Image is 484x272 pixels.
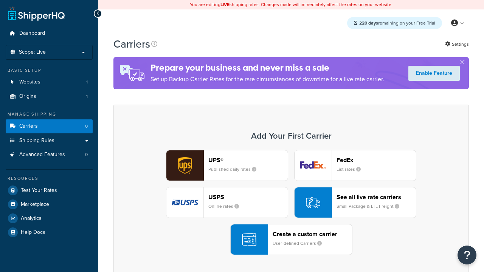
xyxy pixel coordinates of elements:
b: LIVE [220,1,230,8]
a: Help Docs [6,226,93,239]
a: Settings [445,39,469,49]
h3: Add Your First Carrier [121,131,461,141]
button: Create a custom carrierUser-defined Carriers [230,224,352,255]
a: Advanced Features 0 [6,148,93,162]
a: Origins 1 [6,90,93,104]
li: Carriers [6,119,93,133]
small: User-defined Carriers [273,240,328,247]
header: FedEx [337,156,416,164]
span: Origins [19,93,36,100]
button: See all live rate carriersSmall Package & LTL Freight [294,187,416,218]
a: Analytics [6,212,93,225]
span: Shipping Rules [19,138,54,144]
span: Advanced Features [19,151,65,158]
h4: Prepare your business and never miss a sale [150,62,384,74]
button: fedEx logoFedExList rates [294,150,416,181]
button: Open Resource Center [458,246,476,264]
h1: Carriers [113,37,150,51]
span: Scope: Live [19,49,46,56]
span: Marketplace [21,201,49,208]
button: usps logoUSPSOnline rates [166,187,288,218]
img: usps logo [166,187,203,218]
small: Online rates [208,203,245,210]
div: remaining on your Free Trial [347,17,442,29]
a: Carriers 0 [6,119,93,133]
p: Set up Backup Carrier Rates for the rare circumstances of downtime for a live rate carrier. [150,74,384,85]
img: icon-carrier-liverate-becf4550.svg [306,195,320,210]
div: Manage Shipping [6,111,93,117]
span: Carriers [19,123,38,130]
span: 0 [85,123,88,130]
div: Basic Setup [6,67,93,74]
img: icon-carrier-custom-c93b8a24.svg [242,232,256,247]
button: ups logoUPS®Published daily rates [166,150,288,181]
li: Advanced Features [6,148,93,162]
img: ad-rules-rateshop-fe6ec290ccb7230408bd80ed9643f0289d75e0ffd9eb532fc0e269fcd187b520.png [113,57,150,89]
header: UPS® [208,156,288,164]
a: Dashboard [6,26,93,40]
li: Origins [6,90,93,104]
span: 1 [86,79,88,85]
img: fedEx logo [295,150,332,181]
li: Websites [6,75,93,89]
a: ShipperHQ Home [8,6,65,21]
small: Published daily rates [208,166,262,173]
a: Enable Feature [408,66,460,81]
span: Dashboard [19,30,45,37]
span: Test Your Rates [21,187,57,194]
a: Websites 1 [6,75,93,89]
span: Websites [19,79,40,85]
a: Shipping Rules [6,134,93,148]
div: Resources [6,175,93,182]
small: Small Package & LTL Freight [337,203,405,210]
img: ups logo [166,150,203,181]
small: List rates [337,166,367,173]
strong: 220 days [359,20,378,26]
a: Marketplace [6,198,93,211]
span: Analytics [21,215,42,222]
a: Test Your Rates [6,184,93,197]
span: 0 [85,151,88,158]
header: Create a custom carrier [273,230,352,238]
span: Help Docs [21,229,45,236]
span: 1 [86,93,88,100]
header: See all live rate carriers [337,193,416,201]
header: USPS [208,193,288,201]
